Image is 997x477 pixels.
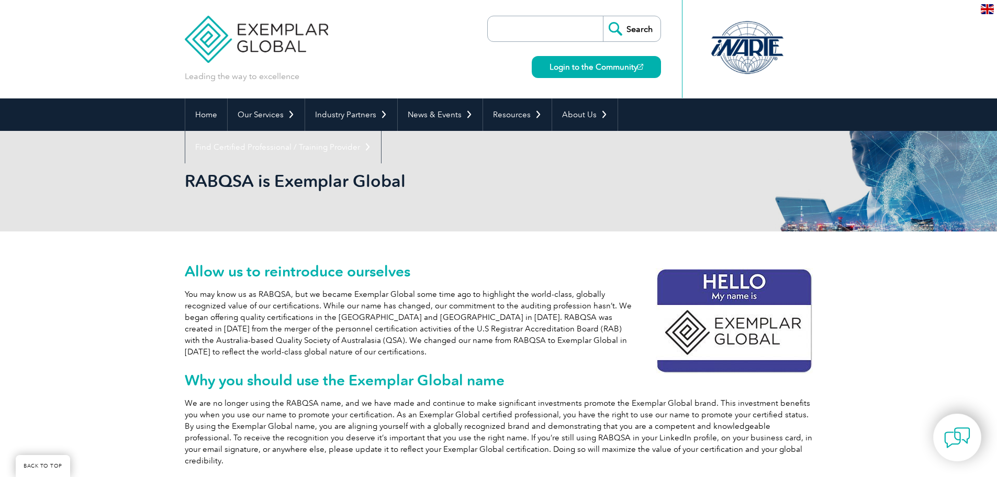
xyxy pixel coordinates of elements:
[981,4,994,14] img: en
[185,98,227,131] a: Home
[305,98,397,131] a: Industry Partners
[185,289,813,358] p: You may know us as RABQSA, but we became Exemplar Global some time ago to highlight the world-cla...
[185,397,813,467] p: We are no longer using the RABQSA name, and we have made and continue to make significant investm...
[185,263,813,280] h2: Allow us to reintroduce ourselves
[185,71,299,82] p: Leading the way to excellence
[532,56,661,78] a: Login to the Community
[552,98,618,131] a: About Us
[483,98,552,131] a: Resources
[16,455,70,477] a: BACK TO TOP
[603,16,660,41] input: Search
[398,98,483,131] a: News & Events
[944,425,970,451] img: contact-chat.png
[228,98,305,131] a: Our Services
[185,131,381,163] a: Find Certified Professional / Training Provider
[185,173,624,190] h2: RABQSA is Exemplar Global
[637,64,643,70] img: open_square.png
[185,372,813,389] h2: Why you should use the Exemplar Global name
